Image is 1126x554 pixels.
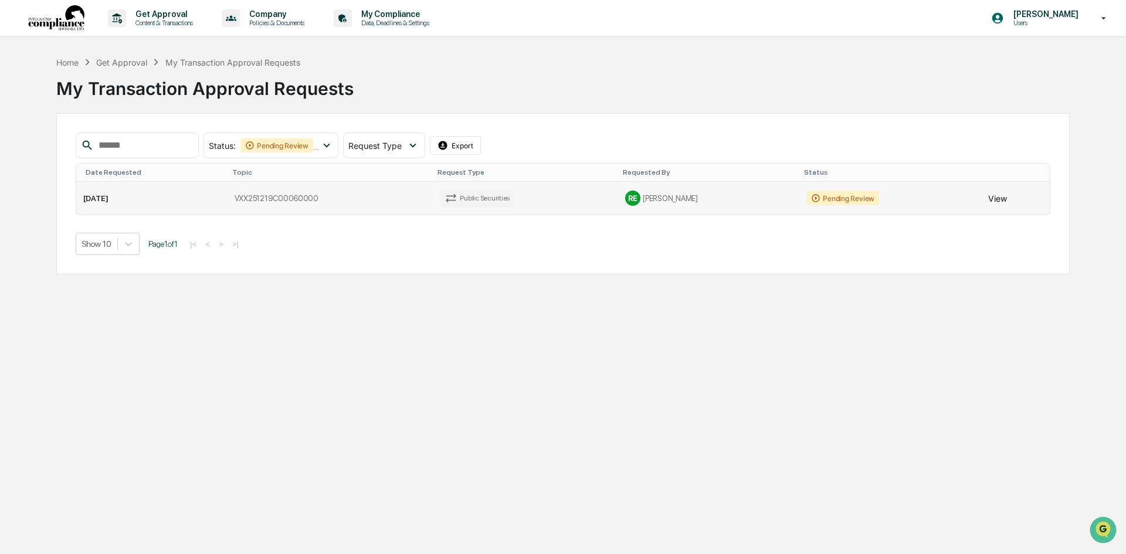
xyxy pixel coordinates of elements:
p: Company [240,9,310,19]
div: [PERSON_NAME] [625,191,792,206]
div: 🖐️ [12,149,21,158]
button: View [988,186,1007,210]
span: Page 1 of 1 [148,239,178,249]
div: Pending Review [240,138,313,152]
a: Powered byPylon [83,198,142,208]
p: Get Approval [126,9,199,19]
div: Get Approval [96,57,147,67]
div: Request Type [437,168,613,176]
div: Topic [232,168,429,176]
button: < [202,239,213,249]
iframe: Open customer support [1088,515,1120,547]
div: My Transaction Approval Requests [165,57,300,67]
img: logo [28,5,84,32]
div: Requested By [623,168,795,176]
div: My Transaction Approval Requests [56,69,1070,99]
div: 🗄️ [85,149,94,158]
div: Public Securities [440,189,514,207]
button: |< [186,239,200,249]
span: Pylon [117,199,142,208]
p: My Compliance [352,9,435,19]
a: 🖐️Preclearance [7,143,80,164]
span: Data Lookup [23,170,74,182]
div: Date Requested [86,168,223,176]
td: [DATE] [76,182,228,215]
p: Policies & Documents [240,19,310,27]
button: >| [229,239,242,249]
div: RE [625,191,640,206]
span: Attestations [97,148,145,159]
p: How can we help? [12,25,213,43]
div: 🔎 [12,171,21,181]
div: Pending Review [806,191,879,205]
div: Status [804,168,976,176]
span: Status : [209,141,236,151]
button: Export [430,136,481,155]
a: 🗄️Attestations [80,143,150,164]
p: [PERSON_NAME] [1004,9,1084,19]
p: Data, Deadlines & Settings [352,19,435,27]
p: Users [1004,19,1084,27]
span: Request Type [348,141,402,151]
div: We're offline, we'll be back soon [40,101,153,111]
span: Preclearance [23,148,76,159]
input: Clear [30,53,194,66]
div: Home [56,57,79,67]
button: > [215,239,227,249]
img: 1746055101610-c473b297-6a78-478c-a979-82029cc54cd1 [12,90,33,111]
td: VXX251219C00060000 [228,182,433,215]
div: Start new chat [40,90,192,101]
button: Start new chat [199,93,213,107]
p: Content & Transactions [126,19,199,27]
a: 🔎Data Lookup [7,165,79,186]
